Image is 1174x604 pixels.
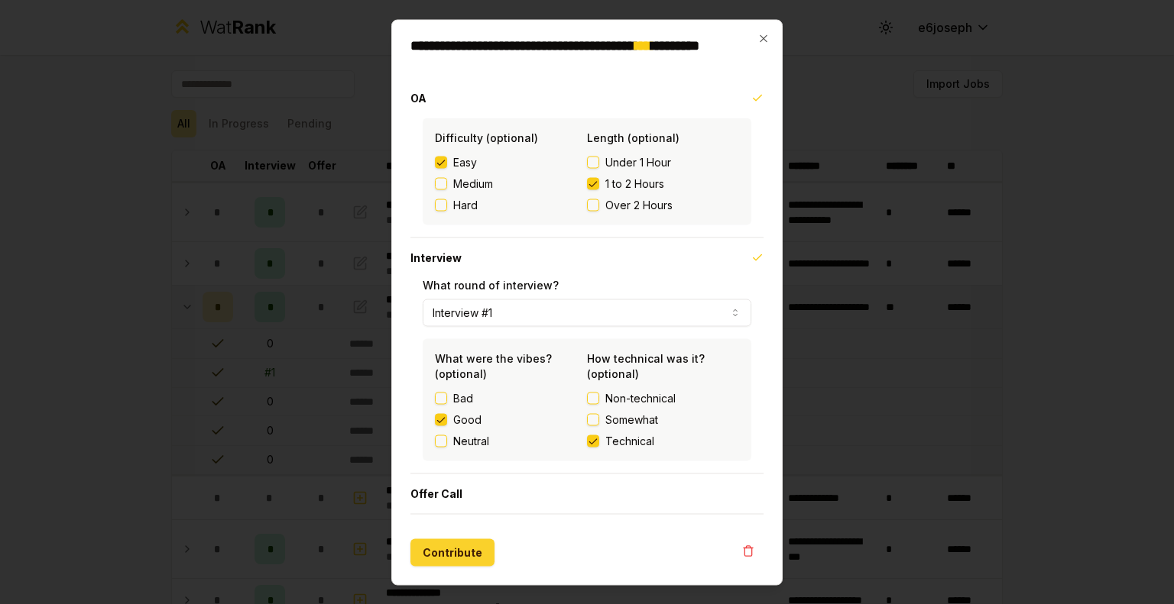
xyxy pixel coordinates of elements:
[605,390,676,405] span: Non-technical
[435,199,447,211] button: Hard
[587,413,599,425] button: Somewhat
[453,390,473,405] label: Bad
[587,156,599,168] button: Under 1 Hour
[587,199,599,211] button: Over 2 Hours
[587,131,679,144] label: Length (optional)
[605,176,664,191] span: 1 to 2 Hours
[605,433,654,448] span: Technical
[453,154,477,170] span: Easy
[410,473,764,513] button: Offer Call
[410,538,495,566] button: Contribute
[453,412,482,427] label: Good
[605,197,673,212] span: Over 2 Hours
[587,434,599,447] button: Technical
[410,78,764,118] button: OA
[423,278,559,291] label: What round of interview?
[435,131,538,144] label: Difficulty (optional)
[410,237,764,277] button: Interview
[410,277,764,473] div: Interview
[587,177,599,189] button: 1 to 2 Hours
[587,351,705,380] label: How technical was it? (optional)
[435,177,447,189] button: Medium
[435,351,552,380] label: What were the vibes? (optional)
[453,197,478,212] span: Hard
[453,176,493,191] span: Medium
[587,392,599,404] button: Non-technical
[435,156,447,168] button: Easy
[605,154,671,170] span: Under 1 Hour
[605,412,658,427] span: Somewhat
[453,433,489,448] label: Neutral
[410,118,764,237] div: OA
